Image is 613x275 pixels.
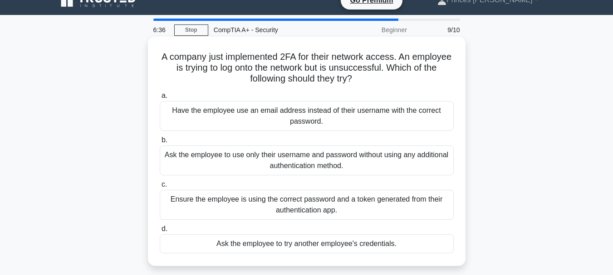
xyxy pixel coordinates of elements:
h5: A company just implemented 2FA for their network access. An employee is trying to log onto the ne... [159,51,455,85]
div: Have the employee use an email address instead of their username with the correct password. [160,101,454,131]
span: a. [162,92,167,99]
div: Ask the employee to use only their username and password without using any additional authenticat... [160,145,454,175]
div: 9/10 [412,21,466,39]
span: d. [162,225,167,232]
div: Beginner [333,21,412,39]
span: b. [162,136,167,144]
div: Ask the employee to try another employee's credentials. [160,234,454,253]
div: CompTIA A+ - Security [208,21,333,39]
span: c. [162,180,167,188]
a: Stop [174,24,208,36]
div: Ensure the employee is using the correct password and a token generated from their authentication... [160,190,454,220]
div: 6:36 [148,21,174,39]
